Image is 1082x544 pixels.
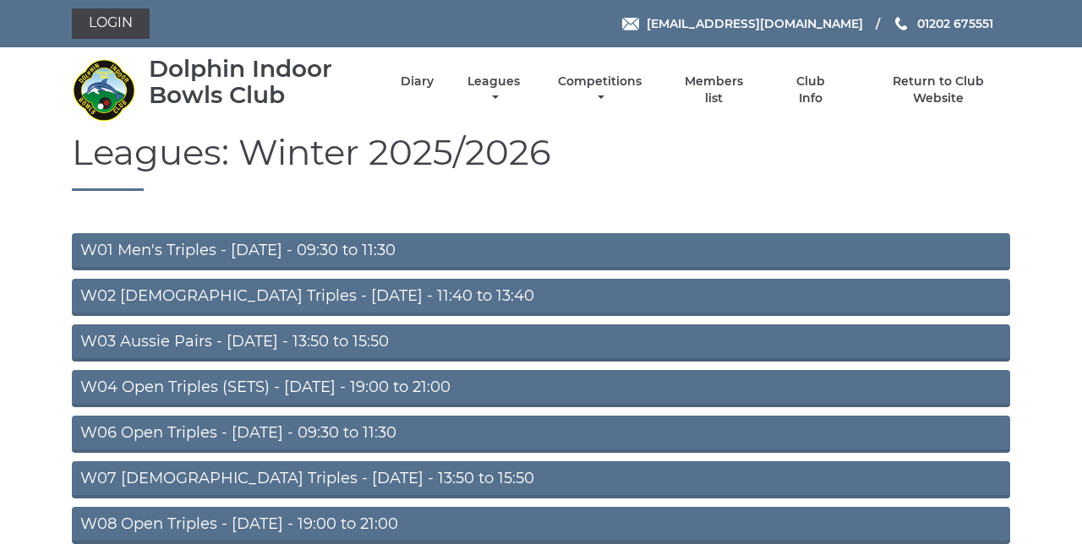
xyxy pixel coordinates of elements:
a: W07 [DEMOGRAPHIC_DATA] Triples - [DATE] - 13:50 to 15:50 [72,461,1010,498]
img: Dolphin Indoor Bowls Club [72,58,135,122]
a: Leagues [463,73,524,106]
a: Club Info [783,73,838,106]
a: W02 [DEMOGRAPHIC_DATA] Triples - [DATE] - 11:40 to 13:40 [72,279,1010,316]
a: W01 Men's Triples - [DATE] - 09:30 to 11:30 [72,233,1010,270]
a: Diary [401,73,434,90]
a: Phone us 01202 675551 [893,14,993,33]
img: Email [622,18,639,30]
a: Competitions [554,73,646,106]
a: W04 Open Triples (SETS) - [DATE] - 19:00 to 21:00 [72,370,1010,407]
a: Login [72,8,150,39]
h1: Leagues: Winter 2025/2026 [72,133,1010,191]
a: W03 Aussie Pairs - [DATE] - 13:50 to 15:50 [72,324,1010,362]
img: Phone us [895,17,907,30]
a: Members list [675,73,753,106]
div: Dolphin Indoor Bowls Club [149,56,371,108]
a: W06 Open Triples - [DATE] - 09:30 to 11:30 [72,416,1010,453]
a: Email [EMAIL_ADDRESS][DOMAIN_NAME] [622,14,863,33]
a: W08 Open Triples - [DATE] - 19:00 to 21:00 [72,507,1010,544]
span: [EMAIL_ADDRESS][DOMAIN_NAME] [647,16,863,31]
span: 01202 675551 [917,16,993,31]
a: Return to Club Website [867,73,1010,106]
